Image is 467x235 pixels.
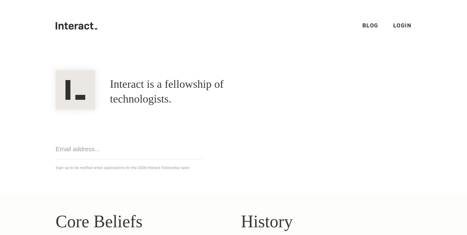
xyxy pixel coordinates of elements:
[110,77,277,107] h1: Interact is a fellowship of technologists.
[241,209,411,234] h2: History
[393,22,412,29] a: Login
[56,70,95,110] img: Interact Logo
[362,22,378,29] a: Blog
[56,139,204,159] input: Email address...
[56,164,411,172] p: Sign-up to be notified when applications for the 2026 Interact Fellowship open.
[56,209,226,234] h2: Core Beliefs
